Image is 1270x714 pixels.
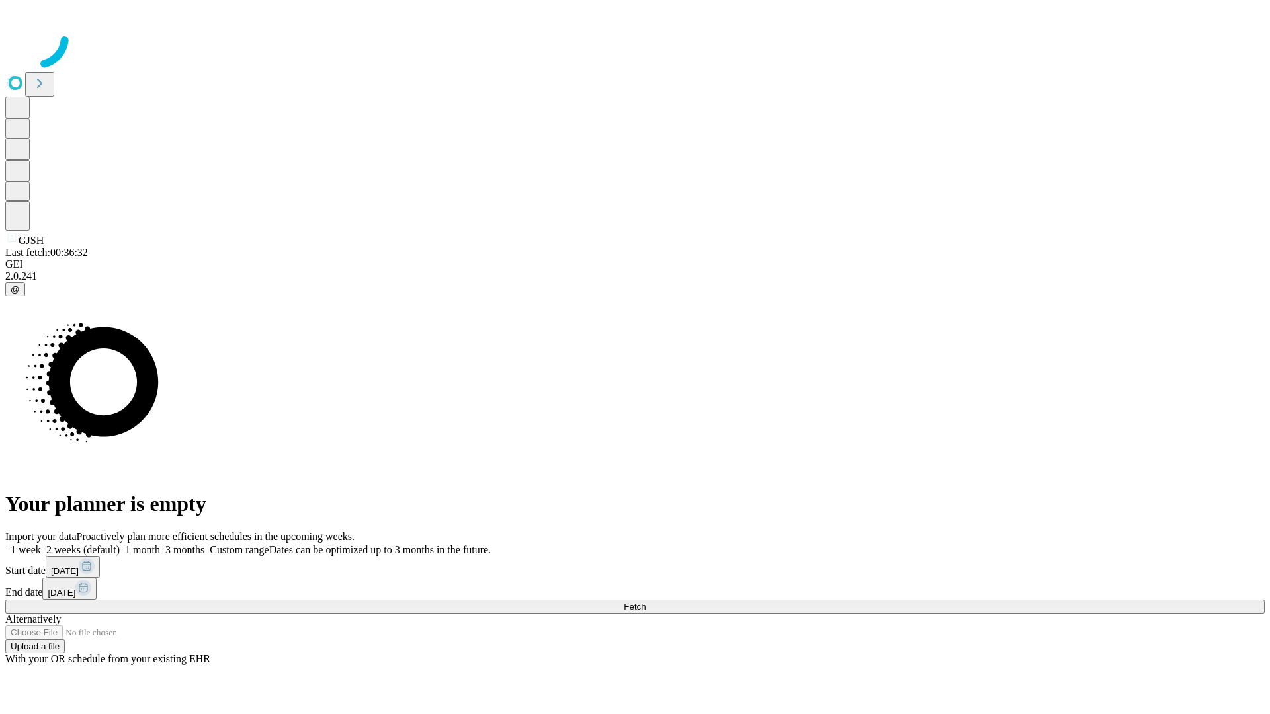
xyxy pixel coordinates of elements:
[77,531,355,542] span: Proactively plan more efficient schedules in the upcoming weeks.
[5,600,1265,614] button: Fetch
[5,639,65,653] button: Upload a file
[5,282,25,296] button: @
[5,270,1265,282] div: 2.0.241
[46,556,100,578] button: [DATE]
[125,544,160,555] span: 1 month
[46,544,120,555] span: 2 weeks (default)
[42,578,97,600] button: [DATE]
[11,544,41,555] span: 1 week
[5,653,210,664] span: With your OR schedule from your existing EHR
[5,556,1265,578] div: Start date
[5,258,1265,270] div: GEI
[5,614,61,625] span: Alternatively
[165,544,204,555] span: 3 months
[5,247,88,258] span: Last fetch: 00:36:32
[269,544,491,555] span: Dates can be optimized up to 3 months in the future.
[19,235,44,246] span: GJSH
[51,566,79,576] span: [DATE]
[5,531,77,542] span: Import your data
[210,544,269,555] span: Custom range
[5,578,1265,600] div: End date
[11,284,20,294] span: @
[48,588,75,598] span: [DATE]
[624,602,646,612] span: Fetch
[5,492,1265,516] h1: Your planner is empty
